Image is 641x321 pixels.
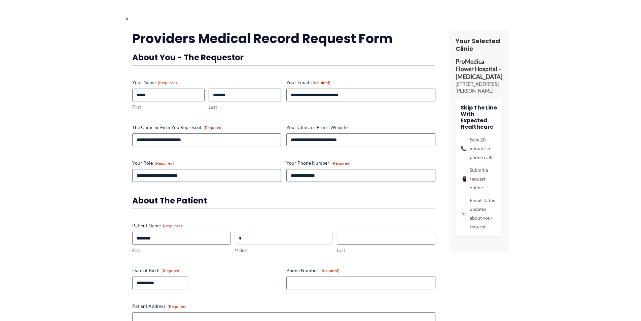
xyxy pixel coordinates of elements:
label: Your Role [132,160,281,166]
label: First [132,247,230,254]
h3: Your Selected Clinic [456,37,502,53]
li: Submit a request online [461,166,497,192]
h3: About You - The Requestor [132,52,435,63]
label: Middle [235,247,333,254]
li: Save 20+ minutes of phone calls [461,135,497,162]
legend: Patient Address [132,303,187,310]
h2: Providers Medical Record Request Form [132,30,435,47]
p: [STREET_ADDRESS][PERSON_NAME] [456,81,502,94]
span: × [126,15,129,22]
span: 📞 [461,144,466,153]
h4: Skip The Line With Expected Healthcare [461,104,497,130]
label: Phone Number [286,267,435,274]
span: (Required) [168,304,187,309]
span: (Required) [155,161,174,166]
span: 📧 [461,209,466,218]
span: (Required) [204,125,223,130]
span: (Required) [162,268,181,273]
label: Date of Birth [132,267,281,274]
span: (Required) [163,223,182,228]
span: (Required) [311,80,330,85]
label: First [132,104,205,110]
legend: Patient Name [132,222,182,229]
li: Email status updates about your request [461,196,497,231]
label: Last [209,104,281,110]
label: The Clinic or Firm You Represent [132,124,281,131]
label: Your Clinic or Firm's Website [286,124,435,131]
span: (Required) [158,80,177,85]
span: 📲 [461,174,466,183]
legend: Your Name [132,79,177,86]
span: (Required) [331,161,351,166]
label: Your Email [286,79,435,86]
h3: About the Patient [132,195,435,206]
label: Your Phone Number [286,160,435,166]
label: Last [337,247,435,254]
span: (Required) [320,268,340,273]
p: ProMedica Flower Hospital – [MEDICAL_DATA] [456,58,502,81]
